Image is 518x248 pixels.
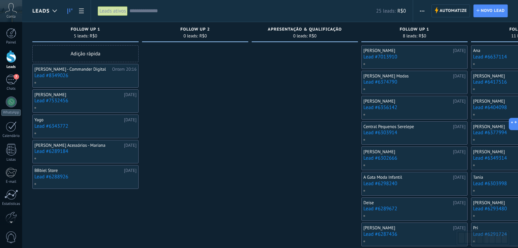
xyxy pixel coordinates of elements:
[36,27,135,33] div: FOLLOW UP 1
[453,73,466,79] div: [DATE]
[180,27,210,32] span: FOLLOW UP 2
[199,34,207,38] span: R$0
[71,27,100,32] span: FOLLOW UP 1
[453,149,466,155] div: [DATE]
[453,99,466,104] div: [DATE]
[453,48,466,53] div: [DATE]
[309,34,316,38] span: R$0
[363,181,466,187] a: Lead #6298240
[32,8,50,14] span: Leads
[255,27,355,33] div: Apresentação & Qualificação
[473,4,508,17] a: Novo lead
[34,67,110,72] div: [PERSON_NAME] - Commander Digital
[124,117,137,123] div: [DATE]
[32,45,139,62] div: Adição rápida
[363,105,466,110] a: Lead #6356142
[397,8,406,14] span: R$0
[363,124,451,129] div: Central Pequenos Serelepe
[431,4,470,17] a: Automatize
[453,124,466,129] div: [DATE]
[34,174,137,180] a: Lead #6288926
[440,5,467,17] span: Automatize
[363,79,466,85] a: Lead #6374790
[64,4,76,18] a: Leads
[34,73,137,78] a: Lead #8349026
[98,6,128,16] div: Leads ativos
[1,109,21,116] div: WhatsApp
[363,73,451,79] div: [PERSON_NAME] Modas
[34,123,137,129] a: Lead #6343772
[363,206,466,212] a: Lead #6289672
[34,117,122,123] div: Yago
[1,134,21,138] div: Calendário
[363,175,451,180] div: A Gata Moda Infantil
[363,149,451,155] div: [PERSON_NAME]
[184,34,198,38] span: 0 leads:
[363,130,466,136] a: Lead #6303914
[76,4,87,18] a: Lista
[1,202,21,206] div: Estatísticas
[363,155,466,161] a: Lead #6302666
[34,92,122,98] div: [PERSON_NAME]
[1,40,21,45] div: Painel
[6,15,16,19] span: Conta
[453,200,466,206] div: [DATE]
[14,74,19,79] span: 7
[124,143,137,148] div: [DATE]
[363,225,451,231] div: [PERSON_NAME]
[363,200,451,206] div: Deise
[363,231,466,237] a: Lead #6287436
[34,148,137,154] a: Lead #6289184
[145,27,245,33] div: FOLLOW UP 2
[293,34,308,38] span: 0 leads:
[365,27,464,33] div: FOLLOW UP 1
[1,87,21,91] div: Chats
[1,65,21,69] div: Leads
[124,168,137,173] div: [DATE]
[34,168,122,173] div: BBbiel Store
[74,34,89,38] span: 5 leads:
[1,180,21,184] div: E-mail
[1,158,21,162] div: Listas
[124,92,137,98] div: [DATE]
[453,225,466,231] div: [DATE]
[363,99,451,104] div: [PERSON_NAME]
[453,175,466,180] div: [DATE]
[376,8,395,14] span: 25 leads:
[417,4,427,17] button: Mais
[481,5,505,17] span: Novo lead
[400,27,429,32] span: FOLLOW UP 1
[268,27,342,32] span: Apresentação & Qualificação
[403,34,418,38] span: 8 leads:
[34,98,137,104] a: Lead #7532456
[419,34,426,38] span: R$0
[363,54,466,60] a: Lead #7013910
[112,67,137,72] div: Ontem 20:16
[363,48,451,53] div: [PERSON_NAME]
[34,143,122,148] div: [PERSON_NAME] Acessórios - Mariana
[90,34,97,38] span: R$0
